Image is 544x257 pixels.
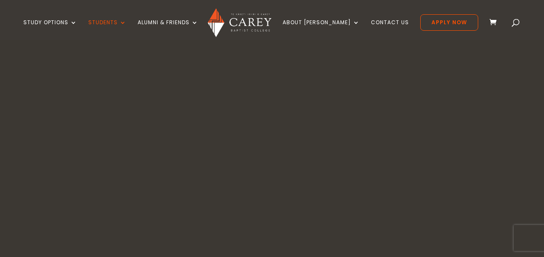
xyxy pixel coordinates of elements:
[88,19,126,40] a: Students
[283,19,360,40] a: About [PERSON_NAME]
[138,19,198,40] a: Alumni & Friends
[420,14,478,31] a: Apply Now
[23,19,77,40] a: Study Options
[208,8,271,37] img: Carey Baptist College
[371,19,409,40] a: Contact Us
